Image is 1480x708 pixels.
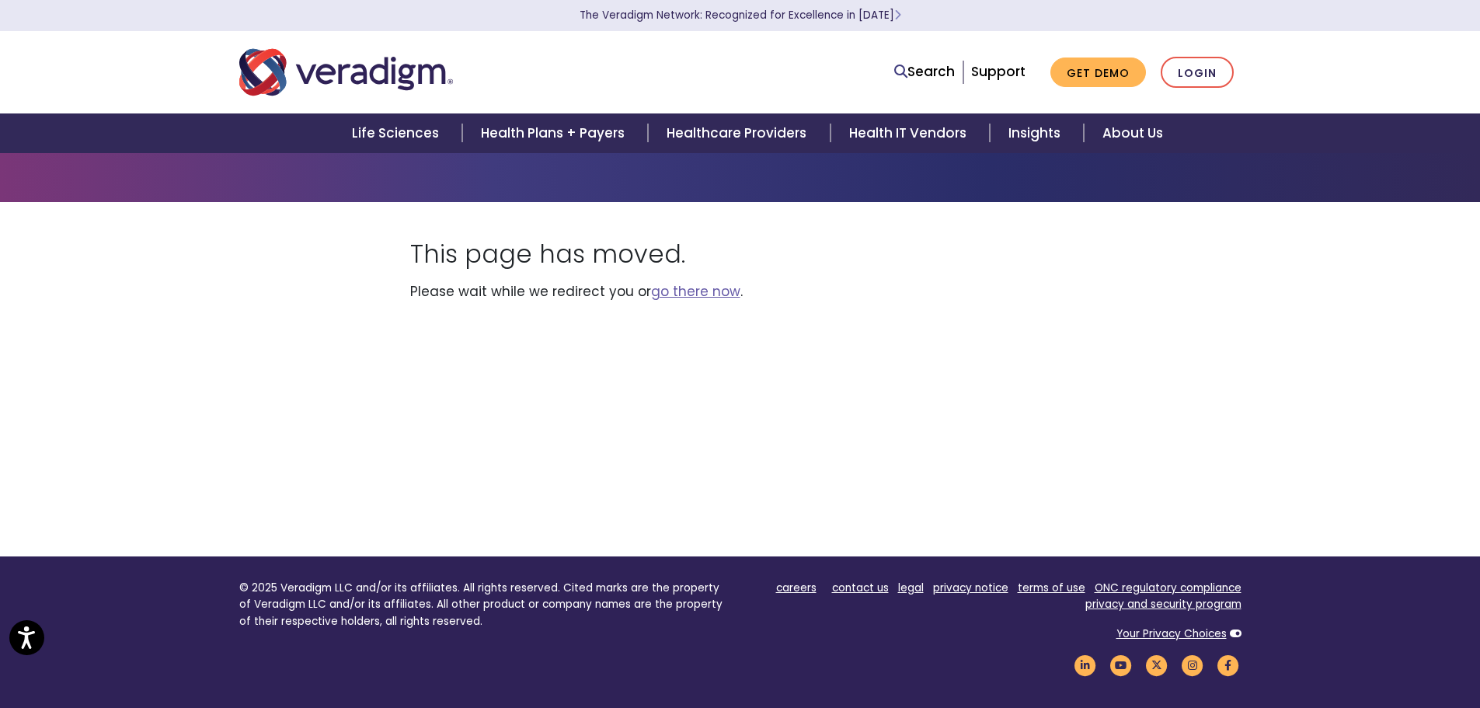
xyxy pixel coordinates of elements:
a: Healthcare Providers [648,113,830,153]
a: legal [898,581,924,595]
a: Veradigm Facebook Link [1215,657,1241,672]
a: Support [971,62,1026,81]
a: Life Sciences [333,113,462,153]
h1: This page has moved. [410,239,1071,269]
a: Login [1161,57,1234,89]
a: contact us [832,581,889,595]
p: © 2025 Veradigm LLC and/or its affiliates. All rights reserved. Cited marks are the property of V... [239,580,729,630]
a: Get Demo [1050,58,1146,88]
a: The Veradigm Network: Recognized for Excellence in [DATE]Learn More [580,8,901,23]
a: privacy and security program [1085,597,1241,612]
a: Veradigm LinkedIn Link [1072,657,1099,672]
a: Insights [990,113,1084,153]
a: Veradigm YouTube Link [1108,657,1134,672]
a: Your Privacy Choices [1116,626,1227,641]
a: Health IT Vendors [831,113,990,153]
img: Veradigm logo [239,47,453,98]
a: ONC regulatory compliance [1095,581,1241,595]
a: Health Plans + Payers [462,113,648,153]
a: About Us [1084,113,1182,153]
span: Learn More [894,8,901,23]
a: terms of use [1018,581,1085,595]
p: Please wait while we redirect you or . [410,281,1071,302]
a: careers [776,581,817,595]
a: Search [894,61,955,82]
a: privacy notice [933,581,1008,595]
a: go there now [651,282,740,301]
a: Veradigm Twitter Link [1144,657,1170,672]
a: Veradigm Instagram Link [1179,657,1206,672]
